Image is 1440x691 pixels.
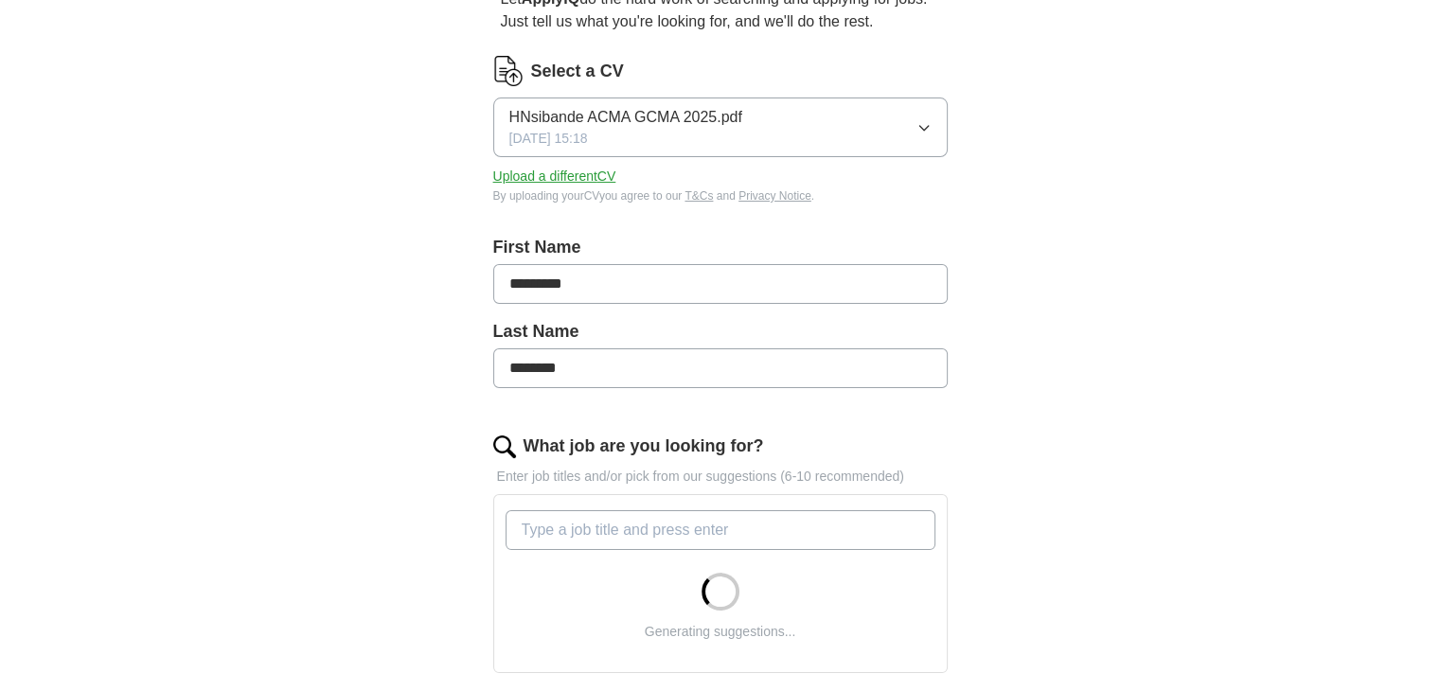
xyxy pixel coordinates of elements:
img: CV Icon [493,56,524,86]
span: [DATE] 15:18 [509,129,588,149]
label: Select a CV [531,59,624,84]
a: Privacy Notice [738,189,811,203]
label: What job are you looking for? [524,434,764,459]
button: HNsibande ACMA GCMA 2025.pdf[DATE] 15:18 [493,97,948,157]
span: HNsibande ACMA GCMA 2025.pdf [509,106,742,129]
div: Generating suggestions... [645,622,796,642]
div: By uploading your CV you agree to our and . [493,187,948,204]
label: Last Name [493,319,948,345]
img: search.png [493,435,516,458]
label: First Name [493,235,948,260]
button: Upload a differentCV [493,167,616,186]
input: Type a job title and press enter [506,510,935,550]
p: Enter job titles and/or pick from our suggestions (6-10 recommended) [493,467,948,487]
a: T&Cs [684,189,713,203]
